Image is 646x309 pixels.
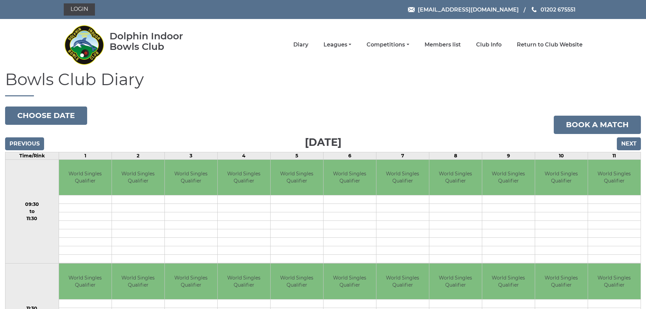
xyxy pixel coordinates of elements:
[59,160,112,195] td: World Singles Qualifier
[541,6,575,13] span: 01202 675551
[293,41,308,49] a: Diary
[376,152,429,159] td: 7
[376,264,429,299] td: World Singles Qualifier
[112,160,164,195] td: World Singles Qualifier
[429,152,482,159] td: 8
[5,159,59,264] td: 09:30 to 11:30
[217,152,270,159] td: 4
[535,264,588,299] td: World Singles Qualifier
[112,152,164,159] td: 2
[270,152,323,159] td: 5
[112,264,164,299] td: World Singles Qualifier
[110,31,205,52] div: Dolphin Indoor Bowls Club
[324,160,376,195] td: World Singles Qualifier
[5,137,44,150] input: Previous
[367,41,409,49] a: Competitions
[271,264,323,299] td: World Singles Qualifier
[531,5,575,14] a: Phone us 01202 675551
[588,264,641,299] td: World Singles Qualifier
[324,41,351,49] a: Leagues
[5,107,87,125] button: Choose date
[588,152,641,159] td: 11
[517,41,583,49] a: Return to Club Website
[64,21,104,69] img: Dolphin Indoor Bowls Club
[425,41,461,49] a: Members list
[429,264,482,299] td: World Singles Qualifier
[535,152,588,159] td: 10
[165,264,217,299] td: World Singles Qualifier
[59,152,112,159] td: 1
[482,160,535,195] td: World Singles Qualifier
[482,152,535,159] td: 9
[482,264,535,299] td: World Singles Qualifier
[64,3,95,16] a: Login
[5,152,59,159] td: Time/Rink
[532,7,536,12] img: Phone us
[408,5,519,14] a: Email [EMAIL_ADDRESS][DOMAIN_NAME]
[165,160,217,195] td: World Singles Qualifier
[218,160,270,195] td: World Singles Qualifier
[271,160,323,195] td: World Singles Qualifier
[5,71,641,96] h1: Bowls Club Diary
[418,6,519,13] span: [EMAIL_ADDRESS][DOMAIN_NAME]
[324,264,376,299] td: World Singles Qualifier
[617,137,641,150] input: Next
[476,41,502,49] a: Club Info
[554,116,641,134] a: Book a match
[408,7,415,12] img: Email
[323,152,376,159] td: 6
[588,160,641,195] td: World Singles Qualifier
[535,160,588,195] td: World Singles Qualifier
[164,152,217,159] td: 3
[429,160,482,195] td: World Singles Qualifier
[376,160,429,195] td: World Singles Qualifier
[59,264,112,299] td: World Singles Qualifier
[218,264,270,299] td: World Singles Qualifier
